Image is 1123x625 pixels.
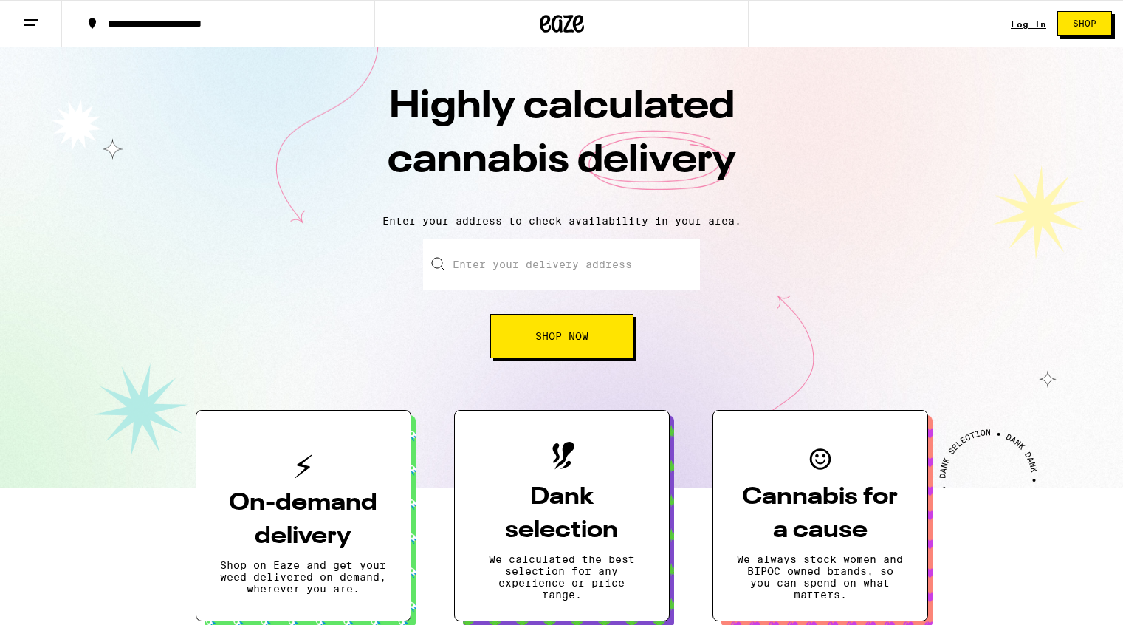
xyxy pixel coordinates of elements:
[423,239,700,290] input: Enter your delivery address
[478,553,645,601] p: We calculated the best selection for any experience or price range.
[712,410,928,621] button: Cannabis for a causeWe always stock women and BIPOC owned brands, so you can spend on what matters.
[220,559,387,595] p: Shop on Eaze and get your weed delivered on demand, wherever you are.
[454,410,670,621] button: Dank selectionWe calculated the best selection for any experience or price range.
[15,215,1108,227] p: Enter your address to check availability in your area.
[303,81,820,203] h1: Highly calculated cannabis delivery
[220,487,387,553] h3: On-demand delivery
[1073,19,1096,28] span: Shop
[535,331,588,341] span: Shop Now
[478,481,645,547] h3: Dank selection
[490,314,633,358] button: Shop Now
[196,410,411,621] button: On-demand deliveryShop on Eaze and get your weed delivered on demand, wherever you are.
[737,481,904,547] h3: Cannabis for a cause
[737,553,904,601] p: We always stock women and BIPOC owned brands, so you can spend on what matters.
[1057,11,1112,36] button: Shop
[1011,19,1046,29] div: Log In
